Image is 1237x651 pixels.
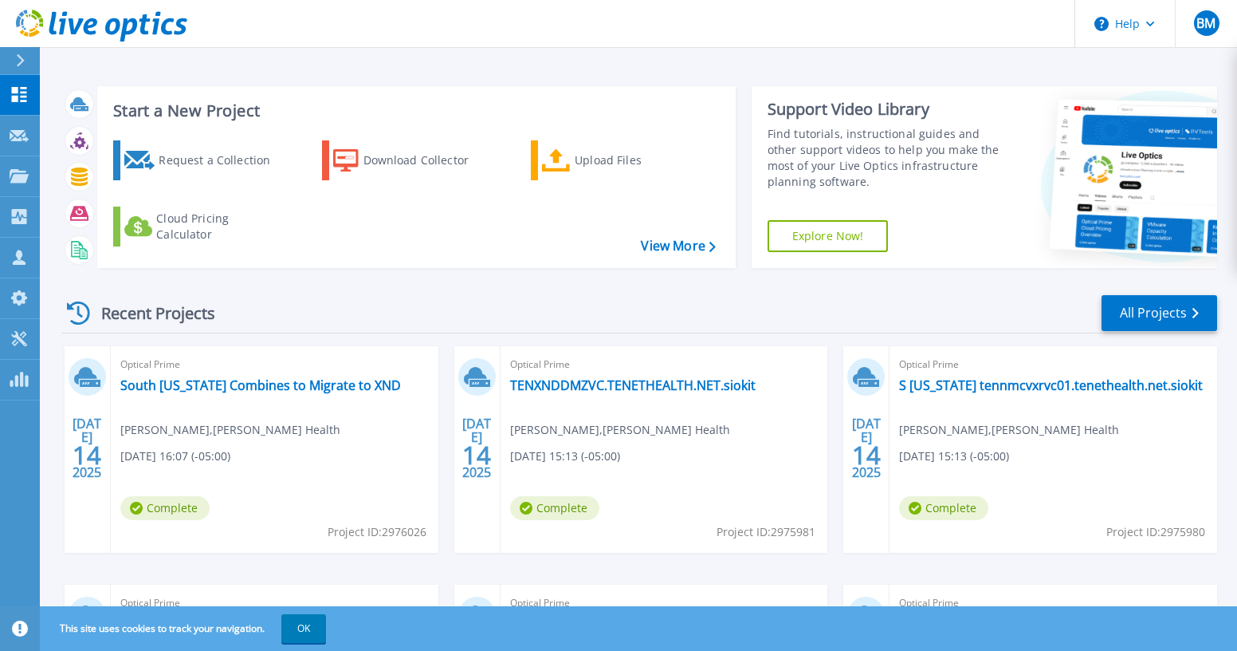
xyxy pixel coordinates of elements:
[113,207,291,247] a: Cloud Pricing Calculator
[852,448,881,462] span: 14
[120,496,210,520] span: Complete
[899,496,988,520] span: Complete
[1106,523,1205,541] span: Project ID: 2975980
[462,448,491,462] span: 14
[899,356,1208,373] span: Optical Prime
[159,144,286,176] div: Request a Collection
[461,419,492,477] div: [DATE] 2025
[328,523,426,541] span: Project ID: 2976026
[851,419,882,477] div: [DATE] 2025
[156,211,284,243] div: Cloud Pricing Calculator
[322,140,500,180] a: Download Collector
[72,419,102,477] div: [DATE] 2025
[510,448,620,465] span: [DATE] 15:13 (-05:00)
[717,523,815,541] span: Project ID: 2975981
[120,448,230,465] span: [DATE] 16:07 (-05:00)
[510,356,819,373] span: Optical Prime
[575,144,702,176] div: Upload Files
[61,294,237,333] div: Recent Projects
[120,356,429,373] span: Optical Prime
[899,377,1203,393] a: S [US_STATE] tennmcvxrvc01.tenethealth.net.siokit
[768,126,1002,190] div: Find tutorials, instructional guides and other support videos to help you make the most of your L...
[510,377,756,393] a: TENXNDDMZVC.TENETHEALTH.NET.siokit
[768,99,1002,120] div: Support Video Library
[531,140,709,180] a: Upload Files
[899,421,1119,439] span: [PERSON_NAME] , [PERSON_NAME] Health
[120,377,401,393] a: South [US_STATE] Combines to Migrate to XND
[120,594,429,612] span: Optical Prime
[73,448,101,462] span: 14
[899,448,1009,465] span: [DATE] 15:13 (-05:00)
[1102,295,1217,331] a: All Projects
[281,614,326,643] button: OK
[1196,17,1215,30] span: BM
[510,594,819,612] span: Optical Prime
[44,614,326,643] span: This site uses cookies to track your navigation.
[113,140,291,180] a: Request a Collection
[120,421,340,439] span: [PERSON_NAME] , [PERSON_NAME] Health
[899,594,1208,612] span: Optical Prime
[510,421,730,439] span: [PERSON_NAME] , [PERSON_NAME] Health
[641,239,715,254] a: View More
[363,144,491,176] div: Download Collector
[510,496,599,520] span: Complete
[113,102,715,120] h3: Start a New Project
[768,220,889,252] a: Explore Now!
